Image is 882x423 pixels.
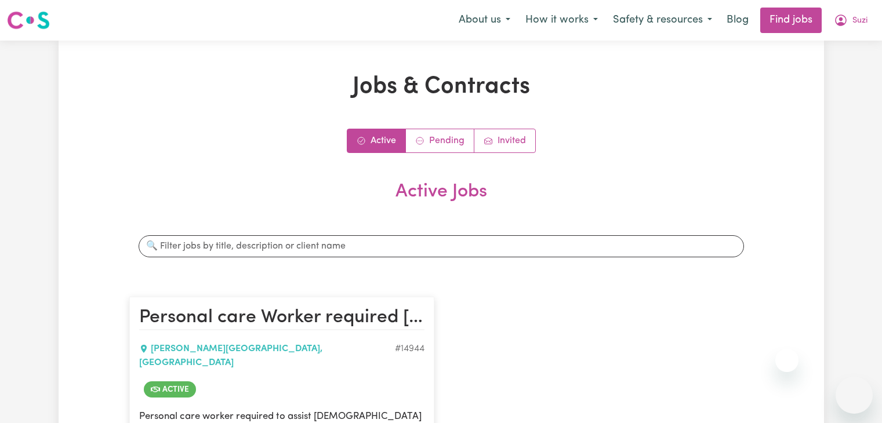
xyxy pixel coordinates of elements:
input: 🔍 Filter jobs by title, description or client name [139,235,744,257]
button: About us [451,8,518,32]
img: Careseekers logo [7,10,50,31]
iframe: Button to launch messaging window [836,377,873,414]
span: Job is active [144,381,196,398]
a: Contracts pending review [406,129,474,152]
a: Careseekers logo [7,7,50,34]
a: Job invitations [474,129,535,152]
iframe: Close message [775,349,798,372]
span: Suzi [852,14,868,27]
a: Active jobs [347,129,406,152]
h1: Jobs & Contracts [129,73,753,101]
button: Safety & resources [605,8,720,32]
button: My Account [826,8,875,32]
div: Job ID #14944 [395,342,424,370]
div: [PERSON_NAME][GEOGRAPHIC_DATA] , [GEOGRAPHIC_DATA] [139,342,395,370]
h2: Personal care Worker required Bray Park [139,307,424,330]
a: Blog [720,8,756,33]
h2: Active Jobs [129,181,753,221]
a: Find jobs [760,8,822,33]
button: How it works [518,8,605,32]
